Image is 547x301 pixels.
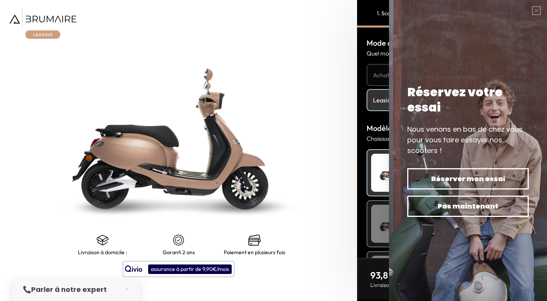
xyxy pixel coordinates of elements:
img: Brumaire Leasing [9,10,76,39]
img: Scooter Leasing [371,154,409,192]
img: shipping.png [96,234,109,246]
img: Scooter Leasing [371,205,409,243]
p: 93,8 € / mois [370,269,432,281]
img: certificat-de-garantie.png [172,234,185,246]
h3: Modèle [367,123,538,134]
h4: Achat [373,70,531,80]
a: Achat [367,64,538,86]
img: credit-cards.png [248,234,261,246]
p: Livraison à domicile : [78,249,127,255]
p: Livraison estimée : [370,281,432,289]
img: logo qivio [125,264,142,274]
p: Paiement en plusieurs fois [224,249,285,255]
h3: Mode de paiement [367,37,538,49]
p: Choisissez la puissance de votre moteur : [367,134,538,143]
div: assurance à partir de 9,90€/mois [148,264,232,274]
p: Quel mode de paiement vous convient le mieux ? [367,49,538,58]
button: assurance à partir de 9,90€/mois [123,261,234,277]
p: Garanti 2 ans [163,249,195,255]
h4: Leasing [373,96,531,105]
